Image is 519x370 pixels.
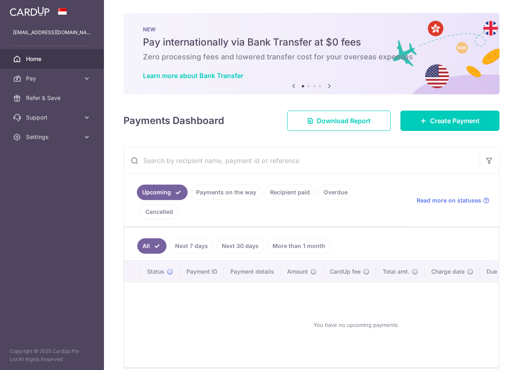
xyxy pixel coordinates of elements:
a: All [137,238,167,254]
span: Support [26,113,80,122]
span: Due date [487,268,511,276]
img: Bank transfer banner [123,13,500,94]
a: Cancelled [140,204,178,220]
span: Total amt. [383,268,409,276]
a: Overdue [318,185,353,200]
h5: Pay internationally via Bank Transfer at $0 fees [143,36,480,49]
span: Settings [26,133,80,141]
span: Status [147,268,164,276]
a: Read more on statuses [417,196,489,205]
span: Create Payment [430,116,480,126]
a: Learn more about Bank Transfer [143,72,243,80]
a: Payments on the way [191,185,262,200]
p: NEW [143,26,480,33]
a: Next 7 days [170,238,213,254]
a: Recipient paid [265,185,315,200]
input: Search by recipient name, payment id or reference [124,148,480,174]
a: Create Payment [400,111,500,131]
a: Next 30 days [216,238,264,254]
span: Charge date [431,268,465,276]
img: CardUp [10,7,50,16]
th: Payment details [224,261,281,282]
p: [EMAIL_ADDRESS][DOMAIN_NAME] [13,28,91,37]
span: Download Report [317,116,371,126]
th: Payment ID [180,261,224,282]
h6: Zero processing fees and lowered transfer cost for your overseas expenses [143,52,480,62]
span: CardUp fee [330,268,361,276]
h4: Payments Dashboard [123,113,224,128]
span: Home [26,55,80,63]
span: Amount [287,268,308,276]
a: Upcoming [137,185,188,200]
span: Read more on statuses [417,196,481,205]
a: More than 1 month [267,238,331,254]
span: Pay [26,74,80,83]
span: Refer & Save [26,94,80,102]
a: Download Report [287,111,391,131]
